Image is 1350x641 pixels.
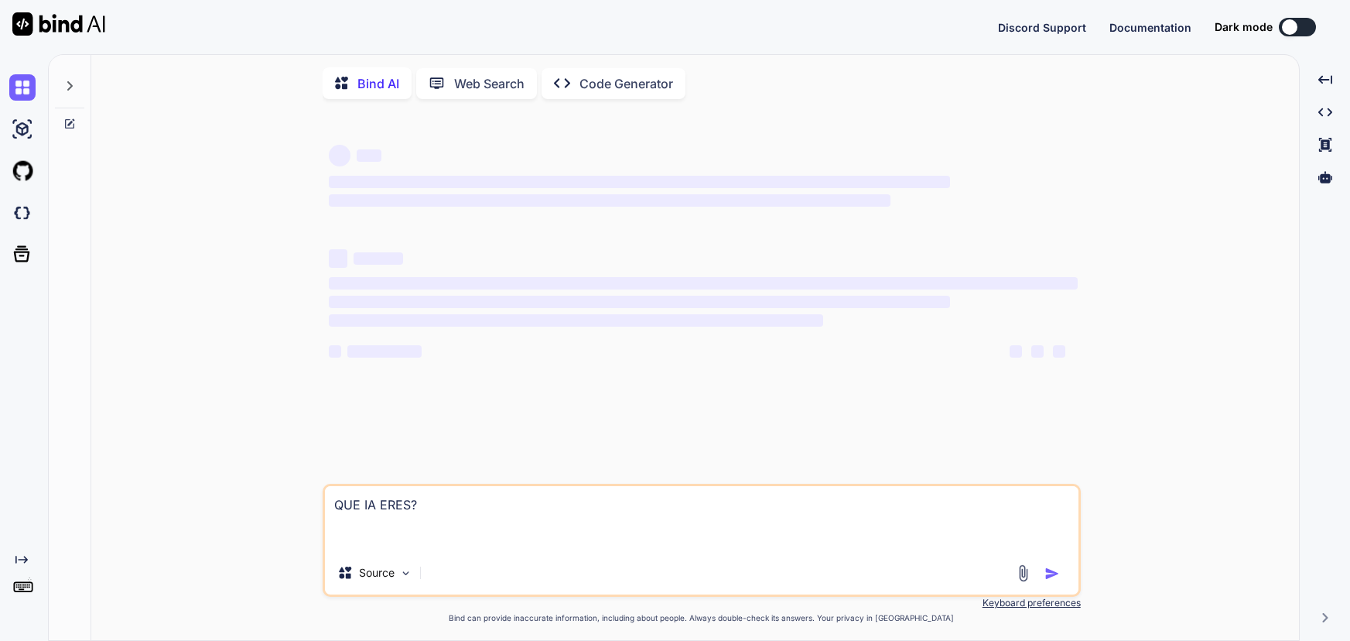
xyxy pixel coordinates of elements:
[329,145,350,166] span: ‌
[1031,345,1044,358] span: ‌
[9,200,36,226] img: darkCloudIdeIcon
[347,345,422,358] span: ‌
[12,12,105,36] img: Bind AI
[9,116,36,142] img: ai-studio
[354,252,403,265] span: ‌
[1215,19,1273,35] span: Dark mode
[9,74,36,101] img: chat
[325,486,1078,551] textarea: QUE IA ERES?
[357,74,399,93] p: Bind AI
[1010,345,1022,358] span: ‌
[998,21,1086,34] span: Discord Support
[329,249,347,268] span: ‌
[329,194,890,207] span: ‌
[1014,564,1032,582] img: attachment
[329,176,950,188] span: ‌
[329,277,1078,290] span: ‌
[1044,566,1060,581] img: icon
[359,565,395,581] p: Source
[357,149,381,162] span: ‌
[323,597,1081,609] p: Keyboard preferences
[329,345,341,358] span: ‌
[9,158,36,184] img: githubLight
[579,74,673,93] p: Code Generator
[998,19,1086,36] button: Discord Support
[454,74,525,93] p: Web Search
[329,314,823,327] span: ‌
[323,612,1081,624] p: Bind can provide inaccurate information, including about people. Always double-check its answers....
[1109,21,1191,34] span: Documentation
[1053,345,1065,358] span: ‌
[329,296,950,308] span: ‌
[1109,19,1191,36] button: Documentation
[399,567,412,580] img: Pick Models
